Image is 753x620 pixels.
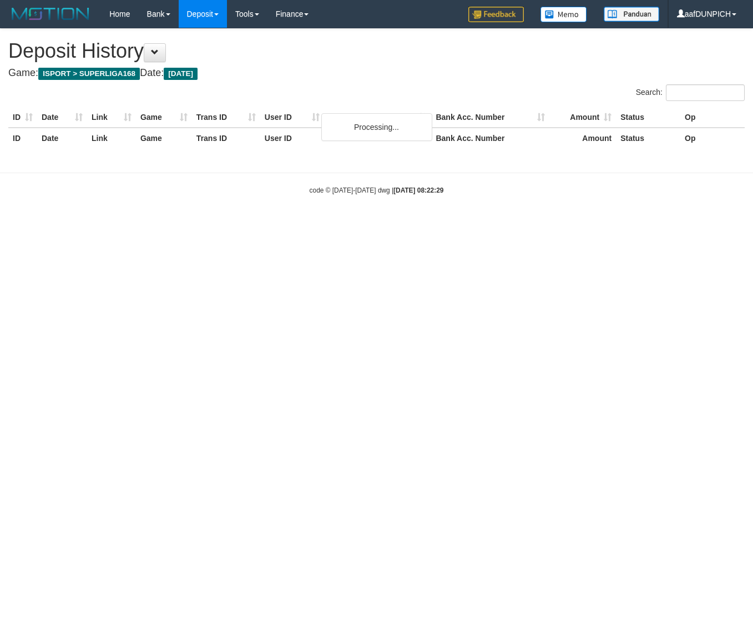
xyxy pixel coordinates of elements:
th: Trans ID [192,128,260,148]
th: Date [37,107,87,128]
h4: Game: Date: [8,68,745,79]
th: Status [616,128,680,148]
th: Game [136,128,192,148]
label: Search: [636,84,745,101]
h1: Deposit History [8,40,745,62]
th: User ID [260,107,324,128]
span: ISPORT > SUPERLIGA168 [38,68,140,80]
th: Amount [549,107,616,128]
th: User ID [260,128,324,148]
th: Amount [549,128,616,148]
th: Date [37,128,87,148]
img: Feedback.jpg [468,7,524,22]
th: Trans ID [192,107,260,128]
th: Bank Acc. Name [324,107,432,128]
th: Status [616,107,680,128]
th: Op [680,107,745,128]
th: Bank Acc. Number [431,107,549,128]
input: Search: [666,84,745,101]
th: ID [8,128,37,148]
span: [DATE] [164,68,198,80]
th: Game [136,107,192,128]
div: Processing... [321,113,432,141]
img: Button%20Memo.svg [540,7,587,22]
th: Bank Acc. Number [431,128,549,148]
img: panduan.png [604,7,659,22]
th: Link [87,107,136,128]
th: Link [87,128,136,148]
th: ID [8,107,37,128]
th: Op [680,128,745,148]
strong: [DATE] 08:22:29 [393,186,443,194]
small: code © [DATE]-[DATE] dwg | [310,186,444,194]
img: MOTION_logo.png [8,6,93,22]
